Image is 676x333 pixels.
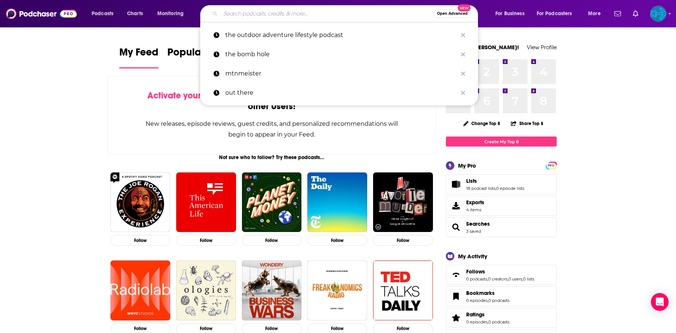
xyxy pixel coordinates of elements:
img: Radiolab [110,260,170,320]
span: New [458,4,471,11]
span: For Podcasters [537,9,572,19]
a: Follows [466,268,534,275]
button: Follow [307,235,367,246]
span: PRO [547,163,556,168]
a: the bomb hole [200,45,478,64]
button: Open AdvancedNew [434,9,471,18]
div: by following Podcasts, Creators, Lists, and other Users! [145,90,399,112]
span: Activate your Feed [147,90,223,101]
span: Open Advanced [437,12,468,16]
a: Follows [448,270,463,280]
a: 0 users [508,276,522,282]
span: Lists [446,174,557,194]
button: Change Top 8 [459,119,505,128]
a: mtnmeister [200,64,478,83]
a: 0 podcasts [466,276,487,282]
button: open menu [583,8,610,20]
a: Charts [122,8,147,20]
button: Follow [242,235,302,246]
span: Follows [446,265,557,285]
p: mtnmeister [225,64,457,83]
span: Podcasts [92,9,113,19]
img: Freakonomics Radio [307,260,367,320]
a: Bookmarks [448,291,463,302]
button: Follow [373,235,433,246]
a: 18 podcast lists [466,186,495,191]
span: Ratings [466,311,485,318]
a: Searches [466,221,490,227]
a: TED Talks Daily [373,260,433,320]
a: 0 creators [488,276,508,282]
a: the outdoor adventure lifestyle podcast [200,26,478,45]
button: open menu [152,8,193,20]
img: Planet Money [242,172,302,232]
a: Exports [446,196,557,216]
a: Welcome [PERSON_NAME]! [446,44,519,51]
a: 0 podcasts [488,319,509,324]
button: Follow [176,235,236,246]
input: Search podcasts, credits, & more... [221,8,434,20]
a: View Profile [527,44,557,51]
div: Open Intercom Messenger [651,293,669,311]
a: Bookmarks [466,290,509,296]
a: PRO [547,162,556,168]
span: Lists [466,178,477,184]
a: 0 lists [523,276,534,282]
img: Podchaser - Follow, Share and Rate Podcasts [6,7,77,21]
span: Ratings [446,308,557,328]
a: 0 episodes [466,298,488,303]
img: Business Wars [242,260,302,320]
p: the outdoor adventure lifestyle podcast [225,26,457,45]
div: New releases, episode reviews, guest credits, and personalized recommendations will begin to appe... [145,118,399,140]
button: Follow [110,235,170,246]
a: Show notifications dropdown [630,7,641,20]
a: out there [200,83,478,102]
span: Bookmarks [466,290,495,296]
div: Not sure who to follow? Try these podcasts... [107,154,436,161]
span: My Feed [119,46,158,63]
a: My Feed [119,46,158,68]
p: out there [225,83,457,102]
a: The Joe Rogan Experience [110,172,170,232]
button: Show profile menu [650,6,666,22]
span: Searches [446,217,557,237]
a: 0 episode lists [496,186,524,191]
a: 3 saved [466,229,481,234]
span: Logged in as backbonemedia [650,6,666,22]
div: My Activity [458,253,487,260]
a: Ratings [466,311,509,318]
a: The Daily [307,172,367,232]
span: Monitoring [157,9,184,19]
button: open menu [532,8,583,20]
span: Charts [127,9,143,19]
a: Show notifications dropdown [611,7,624,20]
span: Exports [466,199,484,206]
a: 0 podcasts [488,298,509,303]
img: This American Life [176,172,236,232]
div: Search podcasts, credits, & more... [207,5,485,22]
a: 0 episodes [466,319,488,324]
div: My Pro [458,162,476,169]
span: Exports [448,201,463,211]
span: Bookmarks [446,286,557,306]
span: , [487,276,488,282]
img: Ologies with Alie Ward [176,260,236,320]
button: open menu [490,8,534,20]
img: My Favorite Murder with Karen Kilgariff and Georgia Hardstark [373,172,433,232]
button: Share Top 8 [511,116,544,131]
span: , [522,276,523,282]
img: User Profile [650,6,666,22]
span: More [588,9,601,19]
span: Popular Feed [167,46,230,63]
